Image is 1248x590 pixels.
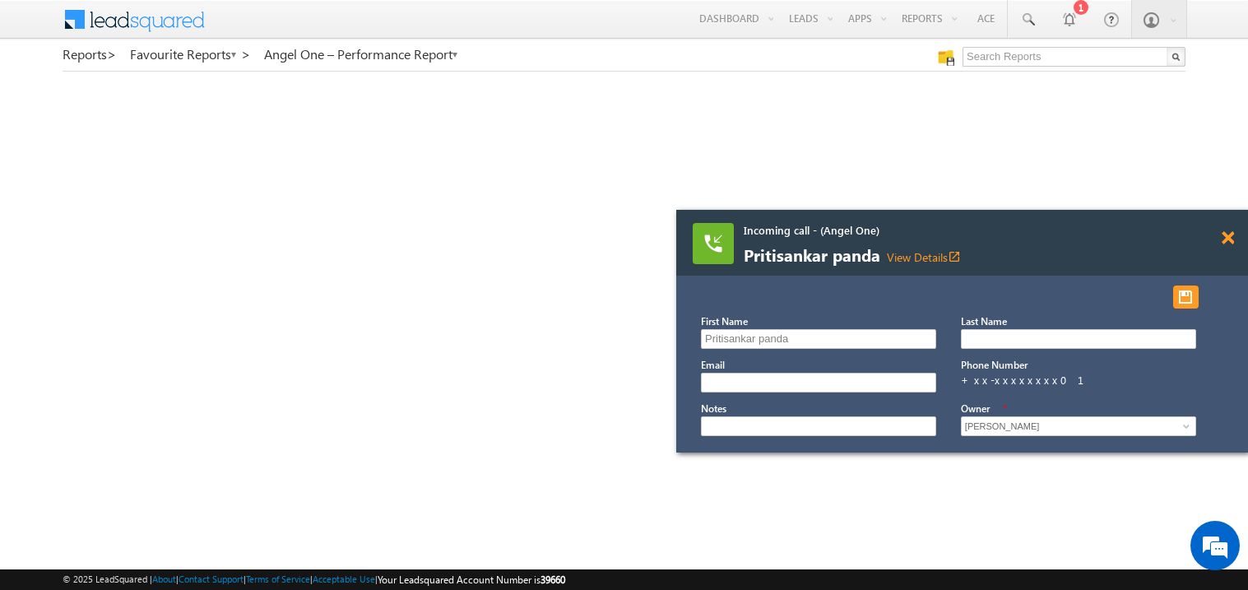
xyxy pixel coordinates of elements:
button: Save and Dispose [1173,286,1199,309]
a: View Detailsopen_in_new [887,249,961,265]
input: Type to Search [961,416,1196,436]
label: Notes [701,402,726,415]
a: Favourite Reports > [130,47,251,62]
span: Incoming call - (Angel One) [744,223,1139,238]
a: Reports> [63,47,117,62]
label: Email [701,359,725,371]
a: Contact Support [179,574,244,584]
span: Your Leadsquared Account Number is [378,574,565,586]
textarea: Type your message and hit 'Enter' [21,152,300,449]
span: © 2025 LeadSquared | | | | | [63,572,565,588]
label: Owner [961,402,990,415]
img: d_60004797649_company_0_60004797649 [28,86,69,108]
span: > [107,44,117,63]
a: Angel One – Performance Report [264,47,459,62]
input: Search Reports [963,47,1185,67]
span: Pritisankar panda [744,247,1139,265]
div: Chat with us now [86,86,276,108]
a: About [152,574,176,584]
label: Phone Number [961,359,1028,371]
a: Show All Items [1174,418,1195,434]
a: Terms of Service [246,574,310,584]
div: Minimize live chat window [270,8,309,48]
img: Manage all your saved reports! [938,49,954,66]
div: +xx-xxxxxxxx01 [961,373,1195,388]
label: First Name [701,315,748,328]
span: 39660 [540,574,565,586]
label: Last Name [961,315,1007,328]
i: View Details [948,250,961,263]
span: > [241,44,251,63]
em: Start Chat [224,462,299,485]
a: Acceptable Use [313,574,375,584]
